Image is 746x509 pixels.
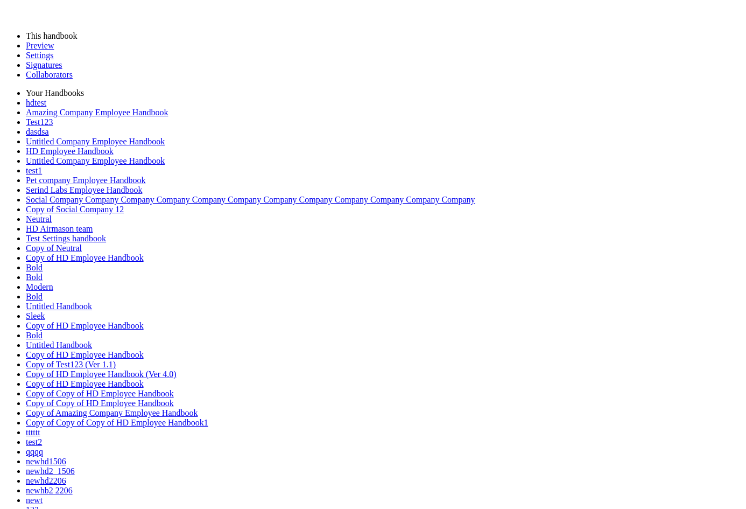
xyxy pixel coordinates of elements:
a: newhd2_1506 [26,466,75,476]
a: Untitled Company Employee Handbook [26,156,165,165]
a: Signatures [26,60,62,69]
a: Pet company Employee Handbook [26,176,146,185]
a: Copy of Amazing Company Employee Handbook [26,408,198,417]
a: Settings [26,51,54,60]
a: qqqq [26,447,43,456]
a: Test Settings handbook [26,234,106,243]
a: Copy of Copy of HD Employee Handbook [26,389,174,398]
a: newt [26,496,43,505]
a: Bold [26,331,43,340]
a: Copy of Copy of HD Employee Handbook [26,399,174,408]
a: Untitled Handbook [26,340,92,350]
a: dasdsa [26,127,49,136]
a: hdtest [26,98,46,107]
a: Serind Labs Employee Handbook [26,185,142,194]
a: Bold [26,273,43,282]
a: newhb2 2206 [26,486,73,495]
a: Collaborators [26,70,73,79]
a: Copy of HD Employee Handbook [26,350,144,359]
a: Copy of Copy of Copy of HD Employee Handbook1 [26,418,208,427]
a: HD Airmason team [26,224,93,233]
a: Copy of Social Company 12 [26,205,124,214]
a: newhd2206 [26,476,66,485]
a: newhd1506 [26,457,66,466]
a: Modern [26,282,53,291]
a: Bold [26,263,43,272]
a: Copy of Test123 (Ver 1.1) [26,360,116,369]
li: Your Handbooks [26,88,742,98]
a: test1 [26,166,42,175]
a: Neutral [26,214,52,224]
a: Untitled Handbook [26,302,92,311]
a: Untitled Company Employee Handbook [26,137,165,146]
a: tttttt [26,428,40,437]
a: Copy of HD Employee Handbook [26,379,144,388]
a: Amazing Company Employee Handbook [26,108,168,117]
li: This handbook [26,31,742,41]
a: test2 [26,437,42,447]
a: Bold [26,292,43,301]
a: Copy of Neutral [26,243,82,253]
a: Test123 [26,117,53,127]
a: Social Company Company Company Company Company Company Company Company Company Company Company Co... [26,195,475,204]
a: Copy of HD Employee Handbook [26,253,144,262]
a: Preview [26,41,54,50]
a: Copy of HD Employee Handbook [26,321,144,330]
a: Copy of HD Employee Handbook (Ver 4.0) [26,369,177,379]
a: Sleek [26,311,45,320]
a: HD Employee Handbook [26,147,114,156]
